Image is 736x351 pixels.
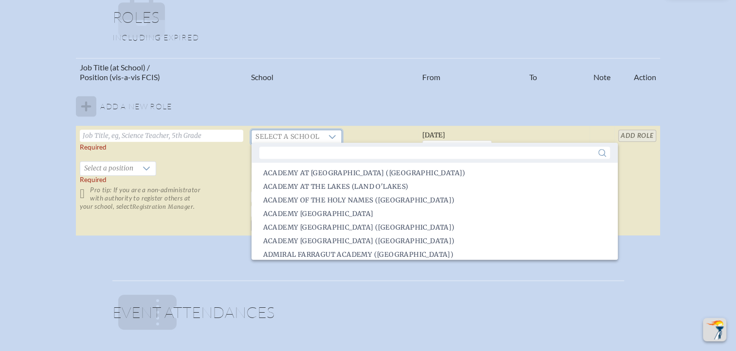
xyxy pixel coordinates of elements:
label: Required [80,143,107,151]
li: Academy Prep Center of St. Petersburg (St. Petersburg) [251,221,618,234]
p: Pro tip: If you are a non-administrator with authority to register others at your school, select . [80,186,243,211]
span: Academy [GEOGRAPHIC_DATA] ([GEOGRAPHIC_DATA]) [263,223,455,233]
li: Academy Prep Center of Lakeland [251,207,618,221]
span: Academy [GEOGRAPHIC_DATA] ([GEOGRAPHIC_DATA]) [263,236,455,246]
li: Academy Prep Center of Tampa (Tampa) [251,234,618,248]
span: Registration Manager [132,203,193,210]
th: From [418,58,525,86]
span: Select a position [80,162,137,175]
input: Job Title, eg, Science Teacher, 5th Grade [80,130,243,142]
span: [DATE] [422,131,445,139]
th: School [247,58,418,86]
button: Scroll Top [703,318,726,341]
span: Academy of the Holy Names ([GEOGRAPHIC_DATA]) [263,196,455,205]
li: Admiral Farragut Academy (St. Petersburg) [251,248,618,262]
h1: Event Attendances [112,304,624,328]
h1: Roles [112,9,624,33]
span: Academy at [GEOGRAPHIC_DATA] ([GEOGRAPHIC_DATA]) [263,168,466,178]
span: Academy [GEOGRAPHIC_DATA] [263,209,374,219]
th: To [525,58,590,86]
li: Academy of the Holy Names (Tampa) [251,194,618,207]
p: Including expired [112,33,624,42]
li: Academy at Ocean Reef (Key Largo) [251,167,618,180]
th: Note [590,58,614,86]
span: Select a school [251,130,323,144]
th: Job Title (at School) / Position (vis-a-vis FCIS) [76,58,247,86]
li: Academy at the Lakes (Land O'Lakes) [251,180,618,194]
img: To the top [705,320,724,339]
span: Admiral Farragut Academy ([GEOGRAPHIC_DATA]) [263,250,454,260]
span: Required [80,176,107,184]
span: Academy at the Lakes (Land O'Lakes) [263,182,409,192]
th: Action [614,58,660,86]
